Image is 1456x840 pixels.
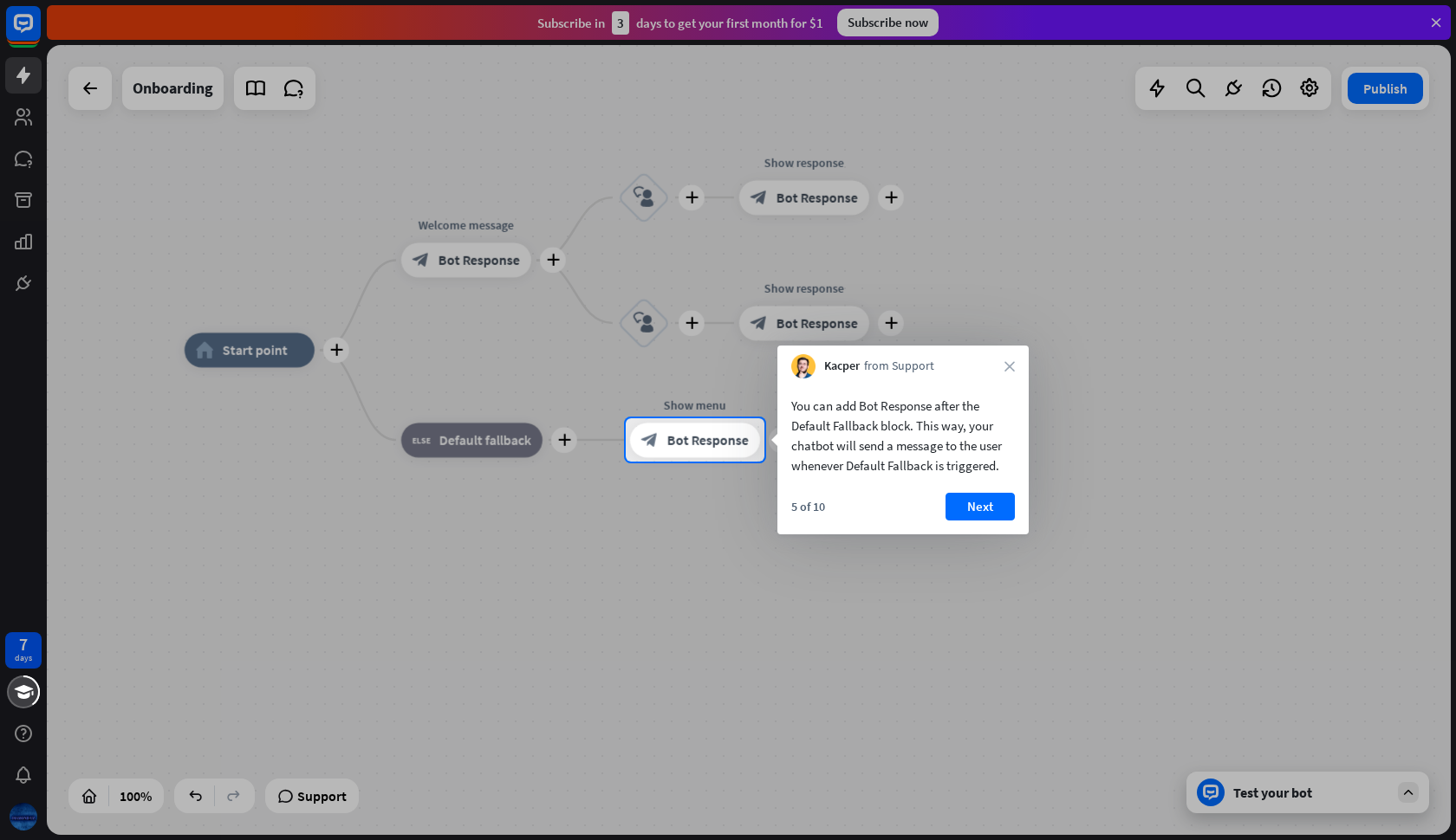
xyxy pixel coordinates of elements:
[864,358,934,375] span: from Support
[641,431,659,449] i: block_bot_response
[14,7,66,59] button: Open LiveChat chat widget
[1004,361,1015,372] i: close
[791,396,1015,475] div: You can add Bot Response after the Default Fallback block. This way, your chatbot will send a mes...
[824,358,860,375] span: Kacper
[791,499,825,514] div: 5 of 10
[667,431,749,449] span: Bot Response
[946,493,1015,520] button: Next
